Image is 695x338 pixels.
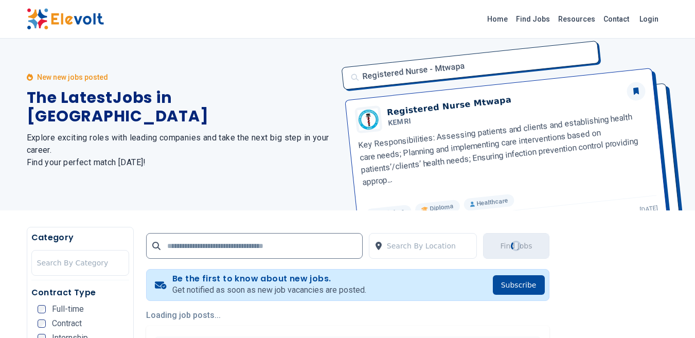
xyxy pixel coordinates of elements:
p: Loading job posts... [146,309,549,322]
p: New new jobs posted [37,72,108,82]
iframe: Chat Widget [644,289,695,338]
button: Find JobsLoading... [483,233,549,259]
p: Get notified as soon as new job vacancies are posted. [172,284,366,296]
a: Home [483,11,512,27]
img: Elevolt [27,8,104,30]
input: Contract [38,319,46,328]
h4: Be the first to know about new jobs. [172,274,366,284]
a: Login [633,9,665,29]
div: Loading... [511,240,522,252]
button: Subscribe [493,275,545,295]
h2: Explore exciting roles with leading companies and take the next big step in your career. Find you... [27,132,335,169]
a: Find Jobs [512,11,554,27]
h1: The Latest Jobs in [GEOGRAPHIC_DATA] [27,88,335,126]
a: Contact [599,11,633,27]
h5: Category [31,232,129,244]
input: Full-time [38,305,46,313]
a: Resources [554,11,599,27]
h5: Contract Type [31,287,129,299]
span: Full-time [52,305,84,313]
span: Contract [52,319,82,328]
